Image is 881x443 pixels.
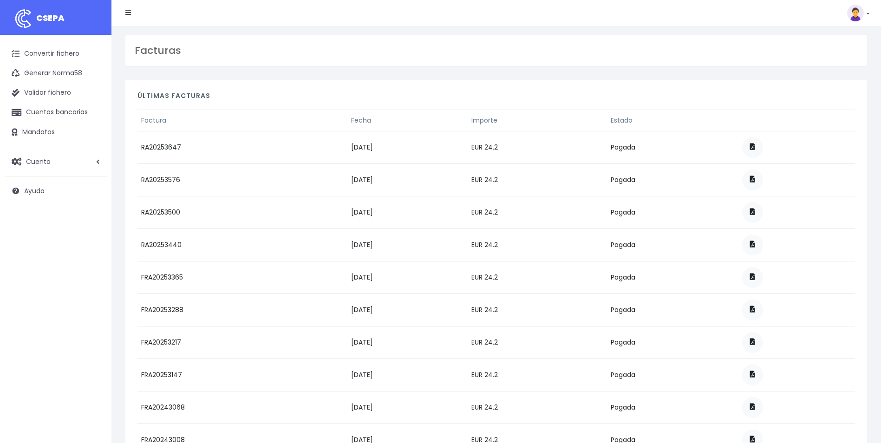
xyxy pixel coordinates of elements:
[468,196,607,228] td: EUR 24.2
[137,358,347,391] td: FRA20253147
[607,196,739,228] td: Pagada
[137,391,347,423] td: FRA20243068
[607,391,739,423] td: Pagada
[137,110,347,131] th: Factura
[468,110,607,131] th: Importe
[137,92,855,104] h4: Últimas facturas
[5,83,107,103] a: Validar fichero
[468,391,607,423] td: EUR 24.2
[137,326,347,358] td: FRA20253217
[607,228,739,261] td: Pagada
[26,156,51,166] span: Cuenta
[347,391,468,423] td: [DATE]
[607,131,739,163] td: Pagada
[847,5,864,21] img: profile
[137,228,347,261] td: RA20253440
[137,196,347,228] td: RA20253500
[5,44,107,64] a: Convertir fichero
[347,228,468,261] td: [DATE]
[5,181,107,201] a: Ayuda
[347,196,468,228] td: [DATE]
[5,64,107,83] a: Generar Norma58
[347,293,468,326] td: [DATE]
[607,358,739,391] td: Pagada
[36,12,65,24] span: CSEPA
[347,110,468,131] th: Fecha
[607,293,739,326] td: Pagada
[347,326,468,358] td: [DATE]
[135,45,858,57] h3: Facturas
[137,163,347,196] td: RA20253576
[347,358,468,391] td: [DATE]
[468,358,607,391] td: EUR 24.2
[137,131,347,163] td: RA20253647
[468,131,607,163] td: EUR 24.2
[468,326,607,358] td: EUR 24.2
[347,163,468,196] td: [DATE]
[347,261,468,293] td: [DATE]
[468,163,607,196] td: EUR 24.2
[12,7,35,30] img: logo
[24,186,45,195] span: Ayuda
[468,228,607,261] td: EUR 24.2
[607,326,739,358] td: Pagada
[468,261,607,293] td: EUR 24.2
[607,163,739,196] td: Pagada
[607,110,739,131] th: Estado
[137,261,347,293] td: FRA20253365
[5,123,107,142] a: Mandatos
[137,293,347,326] td: FRA20253288
[607,261,739,293] td: Pagada
[468,293,607,326] td: EUR 24.2
[347,131,468,163] td: [DATE]
[5,103,107,122] a: Cuentas bancarias
[5,152,107,171] a: Cuenta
